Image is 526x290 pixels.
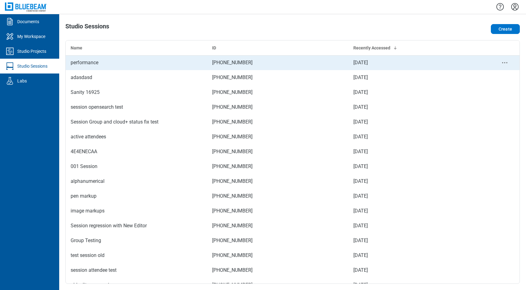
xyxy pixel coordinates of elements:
td: [PHONE_NUMBER] [207,144,349,159]
td: [PHONE_NUMBER] [207,55,349,70]
div: session opensearch test [71,103,202,111]
td: [PHONE_NUMBER] [207,248,349,263]
td: [PHONE_NUMBER] [207,70,349,85]
svg: Studio Projects [5,46,15,56]
td: [DATE] [348,85,490,100]
div: ID [212,45,344,51]
td: [DATE] [348,55,490,70]
div: Studio Projects [17,48,46,54]
div: image markups [71,207,202,215]
td: [PHONE_NUMBER] [207,218,349,233]
td: [DATE] [348,189,490,204]
td: [DATE] [348,100,490,115]
svg: Labs [5,76,15,86]
button: context-menu [501,59,508,66]
td: [DATE] [348,129,490,144]
td: [PHONE_NUMBER] [207,233,349,248]
td: [DATE] [348,263,490,278]
div: Studio Sessions [17,63,47,69]
div: test session old [71,252,202,259]
td: [DATE] [348,233,490,248]
div: 001 Session [71,163,202,170]
td: [DATE] [348,204,490,218]
td: [PHONE_NUMBER] [207,115,349,129]
div: Name [71,45,202,51]
div: pen markup [71,192,202,200]
td: [PHONE_NUMBER] [207,204,349,218]
td: [DATE] [348,248,490,263]
button: Create [491,24,520,34]
div: session attendee test [71,267,202,274]
div: alphanumerical [71,178,202,185]
td: [DATE] [348,218,490,233]
button: Settings [510,2,520,12]
div: My Workspace [17,33,45,40]
div: Session Group and cloud+ status fix test [71,118,202,126]
td: [PHONE_NUMBER] [207,129,349,144]
td: [PHONE_NUMBER] [207,174,349,189]
td: [PHONE_NUMBER] [207,159,349,174]
td: [PHONE_NUMBER] [207,189,349,204]
div: Recently Accessed [353,45,485,51]
div: old editor regression [71,281,202,289]
div: Group Testing [71,237,202,244]
td: [DATE] [348,144,490,159]
td: [DATE] [348,70,490,85]
td: [DATE] [348,174,490,189]
img: Bluebeam, Inc. [5,2,47,11]
div: 4E4ENECAA [71,148,202,155]
svg: Documents [5,17,15,27]
td: [DATE] [348,159,490,174]
div: performance [71,59,202,66]
div: Labs [17,78,27,84]
td: [PHONE_NUMBER] [207,100,349,115]
div: Session regression with New Editor [71,222,202,229]
div: adasdasd [71,74,202,81]
div: active attendees [71,133,202,141]
h1: Studio Sessions [65,23,109,33]
div: Documents [17,19,39,25]
svg: Studio Sessions [5,61,15,71]
td: [DATE] [348,115,490,129]
td: [PHONE_NUMBER] [207,263,349,278]
div: Sanity 16925 [71,89,202,96]
svg: My Workspace [5,32,15,41]
td: [PHONE_NUMBER] [207,85,349,100]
